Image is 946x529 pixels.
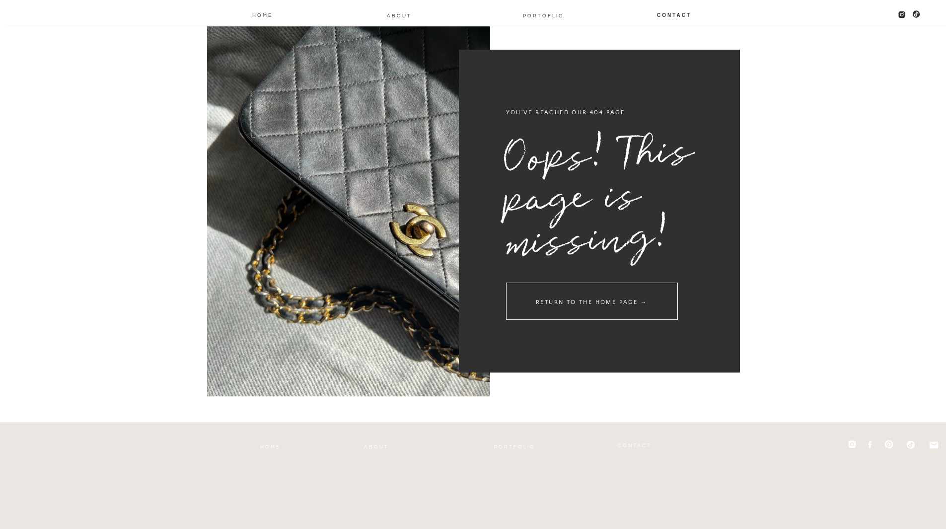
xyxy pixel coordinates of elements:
a: Contact [656,10,692,18]
a: Home [252,10,274,18]
h1: Oops! This page is missing! [501,131,704,281]
a: Home [260,442,282,450]
a: PORTFOLIO [483,442,547,450]
a: return to the home page → [506,283,678,320]
a: About [386,11,412,19]
a: About [364,442,389,450]
a: PORTOFLIO [519,11,568,19]
h3: you've reached our 404 page [506,107,649,118]
a: Contact [617,441,653,449]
